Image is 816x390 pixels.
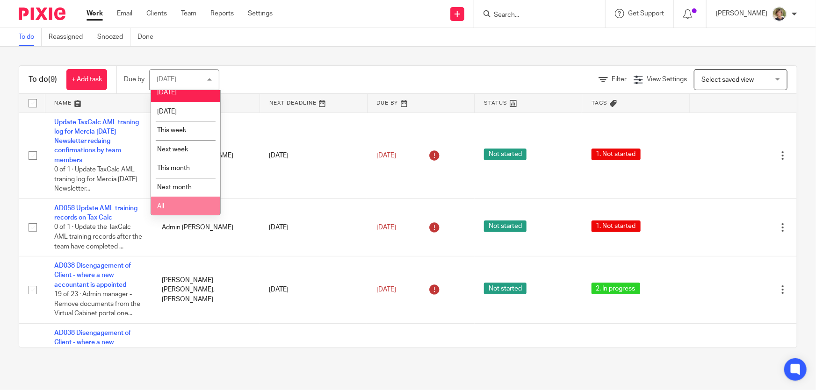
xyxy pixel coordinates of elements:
[260,199,367,256] td: [DATE]
[157,165,190,171] span: This month
[248,9,273,18] a: Settings
[54,224,142,250] span: 0 of 1 · Update the TaxCalc AML training records after the team have completed ...
[716,9,767,18] p: [PERSON_NAME]
[152,199,260,256] td: Admin [PERSON_NAME]
[152,256,260,324] td: [PERSON_NAME] [PERSON_NAME], [PERSON_NAME]
[484,220,527,232] span: Not started
[592,149,641,160] span: 1. Not started
[157,108,177,115] span: [DATE]
[484,149,527,160] span: Not started
[54,330,131,355] a: AD038 Disengagement of Client - where a new accountant is appointed
[157,89,177,96] span: [DATE]
[772,7,787,21] img: High%20Res%20Andrew%20Price%20Accountants_Poppy%20Jakes%20photography-1142.jpg
[592,220,641,232] span: 1. Not started
[54,166,137,192] span: 0 of 1 · Update TaxCalc AML traning log for Mercia [DATE] Newsletter...
[97,28,130,46] a: Snoozed
[48,76,57,83] span: (9)
[647,76,687,83] span: View Settings
[592,100,607,106] span: Tags
[210,9,234,18] a: Reports
[157,76,176,83] div: [DATE]
[54,119,139,163] a: Update TaxCalc AML traning log for Mercia [DATE] Newsletter redaing confirmations by team members
[157,146,188,153] span: Next week
[701,77,754,83] span: Select saved view
[49,28,90,46] a: Reassigned
[29,75,57,85] h1: To do
[137,28,160,46] a: Done
[146,9,167,18] a: Clients
[181,9,196,18] a: Team
[157,203,164,210] span: All
[87,9,103,18] a: Work
[124,75,144,84] p: Due by
[260,113,367,199] td: [DATE]
[376,152,396,159] span: [DATE]
[54,205,137,221] a: AD058 Update AML training records on Tax Calc
[628,10,664,17] span: Get Support
[592,283,640,294] span: 2. In progress
[19,28,42,46] a: To do
[54,262,131,288] a: AD038 Disengagement of Client - where a new accountant is appointed
[376,286,396,293] span: [DATE]
[484,283,527,294] span: Not started
[157,184,192,191] span: Next month
[493,11,577,20] input: Search
[117,9,132,18] a: Email
[376,224,396,231] span: [DATE]
[612,76,627,83] span: Filter
[260,256,367,324] td: [DATE]
[54,291,140,317] span: 19 of 23 · Admin manager - Remove documents from the Virtual Cabinet portal one...
[66,69,107,90] a: + Add task
[19,7,65,20] img: Pixie
[157,127,186,134] span: This week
